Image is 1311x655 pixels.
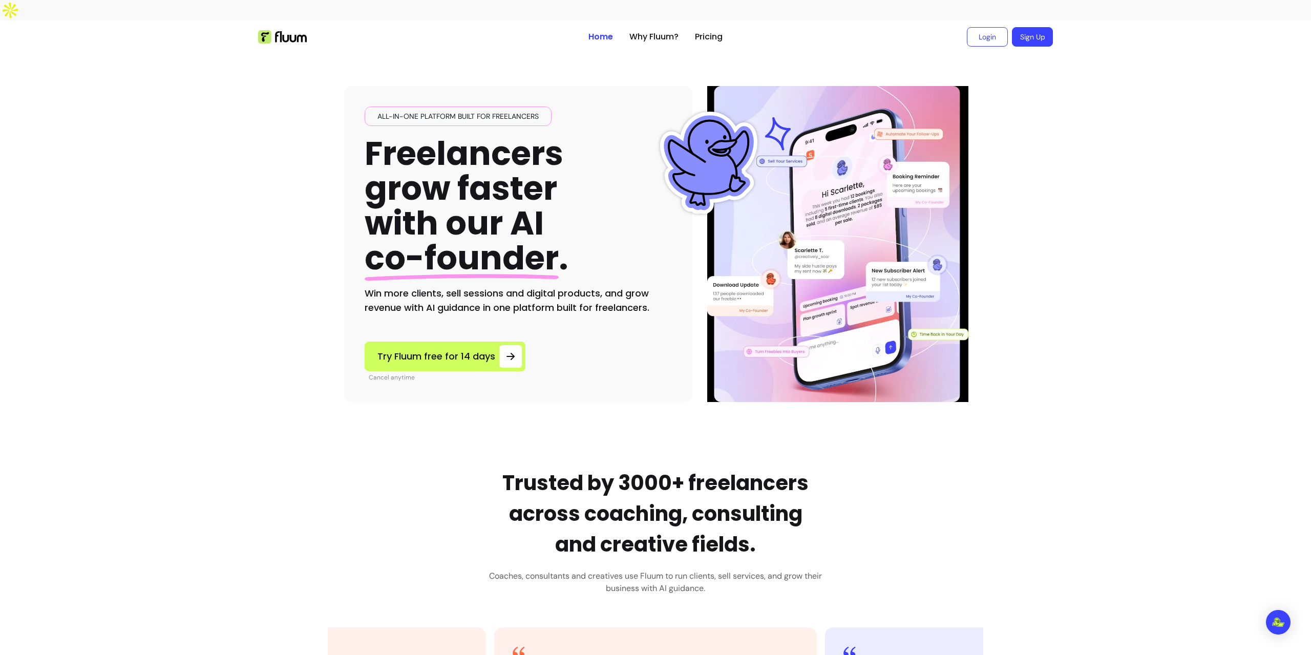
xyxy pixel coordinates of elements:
[373,111,543,121] span: All-in-one platform built for freelancers
[489,570,822,595] h3: Coaches, consultants and creatives use Fluum to run clients, sell services, and grow their busine...
[695,31,723,43] a: Pricing
[1012,27,1053,47] a: Sign Up
[588,31,613,43] a: Home
[258,30,307,44] img: Fluum Logo
[365,342,525,371] a: Try Fluum free for 14 days
[489,468,822,560] h2: Trusted by 3000+ freelancers across coaching, consulting and creative fields.
[967,27,1008,47] a: Login
[1266,610,1291,635] div: Open Intercom Messenger
[369,373,525,382] p: Cancel anytime
[365,286,672,315] h2: Win more clients, sell sessions and digital products, and grow revenue with AI guidance in one pl...
[365,235,559,281] span: co-founder
[365,136,568,276] h1: Freelancers grow faster with our AI .
[377,349,495,364] span: Try Fluum free for 14 days
[658,112,760,214] img: Fluum Duck sticker
[629,31,679,43] a: Why Fluum?
[709,86,967,402] img: Illustration of Fluum AI Co-Founder on a smartphone, showing solo business performance insights s...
